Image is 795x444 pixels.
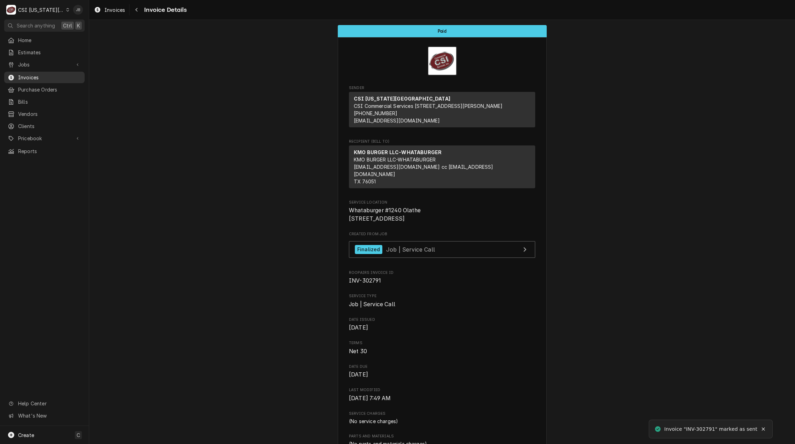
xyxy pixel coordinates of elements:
span: Help Center [18,400,80,407]
span: [DATE] 7:49 AM [349,395,391,402]
span: Sender [349,85,535,91]
span: K [77,22,80,29]
span: INV-302791 [349,277,381,284]
span: Invoices [18,74,81,81]
a: Purchase Orders [4,84,85,95]
span: Service Charges [349,411,535,417]
span: [DATE] [349,371,368,378]
a: [PHONE_NUMBER] [354,110,397,116]
div: Recipient (Bill To) [349,145,535,191]
div: Created From Job [349,231,535,261]
a: Clients [4,120,85,132]
button: Navigate back [131,4,142,15]
div: Sender [349,92,535,130]
div: Date Due [349,364,535,379]
span: CSI Commercial Services [STREET_ADDRESS][PERSON_NAME] [354,103,502,109]
span: Invoice Details [142,5,186,15]
div: Roopairs Invoice ID [349,270,535,285]
span: Service Type [349,293,535,299]
span: Paid [438,29,446,33]
span: Search anything [17,22,55,29]
a: Estimates [4,47,85,58]
span: KMO BURGER LLC-WHATABURGER [EMAIL_ADDRESS][DOMAIN_NAME] cc [EMAIL_ADDRESS][DOMAIN_NAME] TX 76051 [354,157,493,184]
button: Search anythingCtrlK [4,19,85,32]
div: Sender [349,92,535,127]
a: Go to What's New [4,410,85,421]
div: CSI Kansas City's Avatar [6,5,16,15]
div: Status [338,25,547,37]
div: Last Modified [349,387,535,402]
span: Ctrl [63,22,72,29]
a: [EMAIL_ADDRESS][DOMAIN_NAME] [354,118,440,124]
span: Date Due [349,364,535,370]
span: Jobs [18,61,71,68]
div: Terms [349,340,535,355]
span: Invoices [104,6,125,14]
a: View Job [349,241,535,258]
span: Date Issued [349,324,535,332]
a: Invoices [91,4,128,16]
span: Parts and Materials [349,434,535,439]
span: Recipient (Bill To) [349,139,535,144]
div: Joshua Bennett's Avatar [73,5,83,15]
span: What's New [18,412,80,419]
img: Logo [428,46,457,76]
span: Last Modified [349,387,535,393]
a: Go to Pricebook [4,133,85,144]
span: Pricebook [18,135,71,142]
span: [DATE] [349,324,368,331]
div: Recipient (Bill To) [349,145,535,188]
div: Service Type [349,293,535,308]
a: Bills [4,96,85,108]
span: C [77,431,80,439]
span: Date Due [349,371,535,379]
span: Clients [18,122,81,130]
span: Job | Service Call [386,246,435,253]
div: JB [73,5,83,15]
span: Home [18,37,81,44]
span: Last Modified [349,394,535,403]
span: Purchase Orders [18,86,81,93]
span: Terms [349,340,535,346]
span: Job | Service Call [349,301,395,308]
span: Bills [18,98,81,105]
div: CSI [US_STATE][GEOGRAPHIC_DATA] [18,6,64,14]
div: Invoice Recipient [349,139,535,191]
span: Whataburger #1240 Olathe [STREET_ADDRESS] [349,207,421,222]
div: Date Issued [349,317,535,332]
a: Reports [4,145,85,157]
div: Service Charges [349,411,535,425]
a: Home [4,34,85,46]
span: Service Location [349,206,535,223]
div: Service Location [349,200,535,223]
span: Roopairs Invoice ID [349,270,535,276]
a: Invoices [4,72,85,83]
span: Date Issued [349,317,535,323]
div: C [6,5,16,15]
div: Service Charges List [349,418,535,425]
div: Invoice "INV-302791" marked as sent [664,426,758,433]
strong: KMO BURGER LLC-WHATABURGER [354,149,442,155]
span: Reports [18,148,81,155]
span: Service Type [349,300,535,309]
span: Terms [349,347,535,356]
div: Finalized [355,245,382,254]
span: Created From Job [349,231,535,237]
a: Vendors [4,108,85,120]
span: Vendors [18,110,81,118]
div: Invoice Sender [349,85,535,130]
span: Service Location [349,200,535,205]
span: Roopairs Invoice ID [349,277,535,285]
strong: CSI [US_STATE][GEOGRAPHIC_DATA] [354,96,450,102]
a: Go to Help Center [4,398,85,409]
a: Go to Jobs [4,59,85,70]
span: Create [18,432,34,438]
span: Estimates [18,49,81,56]
span: Net 30 [349,348,367,355]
